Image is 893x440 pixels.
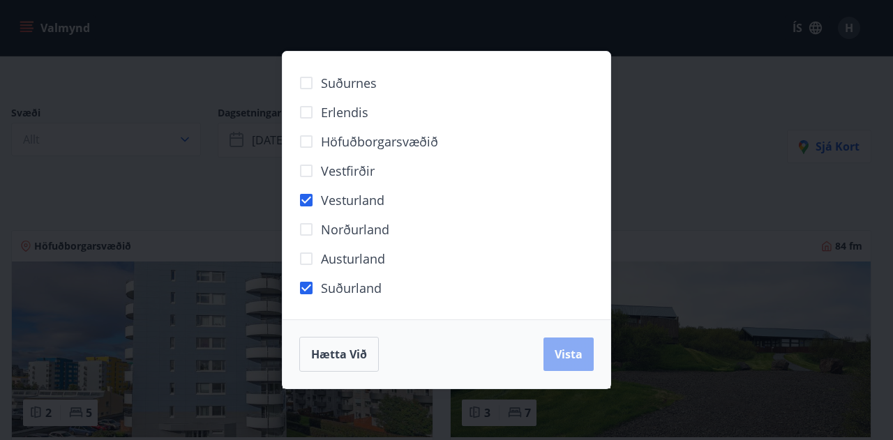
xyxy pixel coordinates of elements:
span: Erlendis [321,103,368,121]
span: Suðurnes [321,74,377,92]
span: Norðurland [321,220,389,238]
button: Hætta við [299,337,379,372]
span: Vesturland [321,191,384,209]
span: Hætta við [311,347,367,362]
span: Austurland [321,250,385,268]
span: Suðurland [321,279,382,297]
span: Höfuðborgarsvæðið [321,132,438,151]
span: Vista [555,347,583,362]
span: Vestfirðir [321,162,375,180]
button: Vista [543,337,594,371]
